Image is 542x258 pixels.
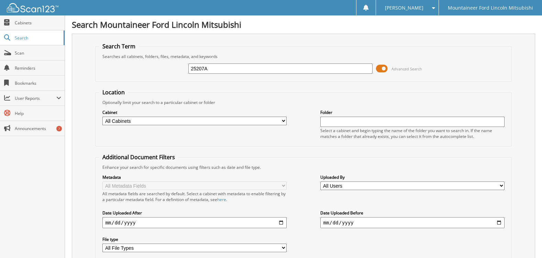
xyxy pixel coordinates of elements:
label: Folder [320,109,504,115]
a: here [217,197,226,202]
span: [PERSON_NAME] [385,6,423,10]
span: Mountaineer Ford Lincoln Mitsubishi [448,6,533,10]
span: Cabinets [15,20,61,26]
span: Reminders [15,65,61,71]
label: Cabinet [102,109,286,115]
legend: Additional Document Filters [99,153,178,161]
label: File type [102,236,286,242]
span: Help [15,110,61,116]
img: scan123-logo-white.svg [7,3,58,12]
input: start [102,217,286,228]
span: Advanced Search [391,66,422,71]
div: Select a cabinet and begin typing the name of the folder you want to search in. If the name match... [320,128,504,139]
span: Scan [15,50,61,56]
div: 7 [56,126,62,131]
span: User Reports [15,95,56,101]
div: Optionally limit your search to a particular cabinet or folder [99,99,508,105]
div: Searches all cabinets, folders, files, metadata, and keywords [99,54,508,59]
div: Enhance your search for specific documents using filters such as date and file type. [99,164,508,170]
span: Announcements [15,126,61,131]
div: All metadata fields are searched by default. Select a cabinet with metadata to enable filtering b... [102,191,286,202]
label: Date Uploaded After [102,210,286,216]
h1: Search Mountaineer Ford Lincoln Mitsubishi [72,19,535,30]
input: end [320,217,504,228]
span: Search [15,35,60,41]
span: Bookmarks [15,80,61,86]
label: Metadata [102,174,286,180]
label: Date Uploaded Before [320,210,504,216]
legend: Search Term [99,43,139,50]
label: Uploaded By [320,174,504,180]
legend: Location [99,89,128,96]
